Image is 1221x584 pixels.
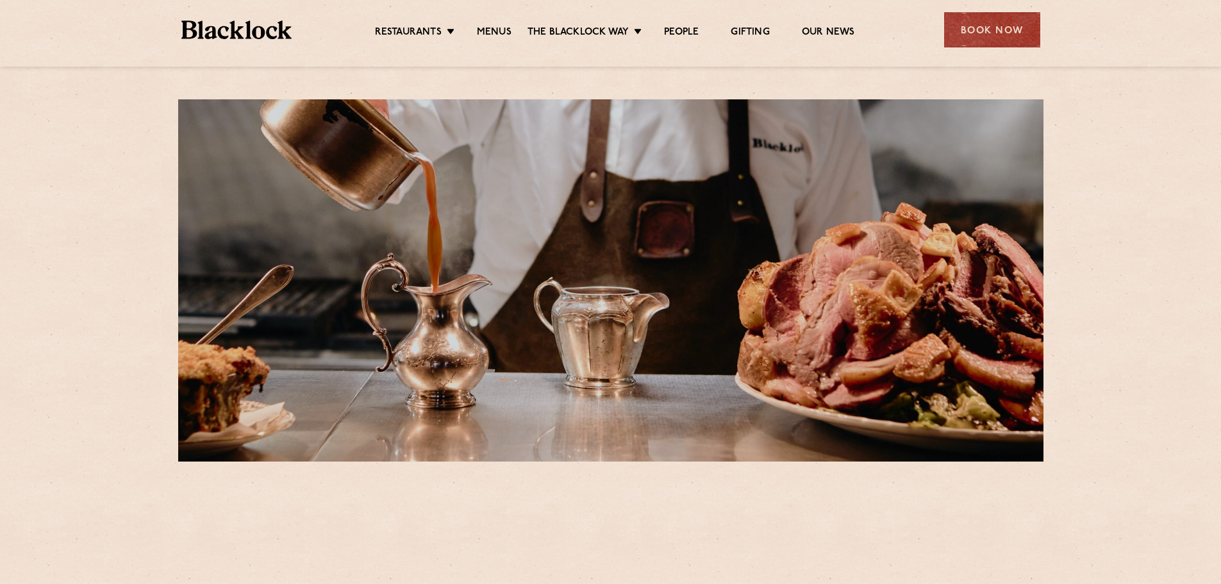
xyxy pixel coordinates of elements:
a: The Blacklock Way [527,26,629,40]
a: Restaurants [375,26,442,40]
img: BL_Textured_Logo-footer-cropped.svg [181,21,292,39]
a: Menus [477,26,511,40]
div: Book Now [944,12,1040,47]
a: Gifting [731,26,769,40]
a: Our News [802,26,855,40]
a: People [664,26,699,40]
